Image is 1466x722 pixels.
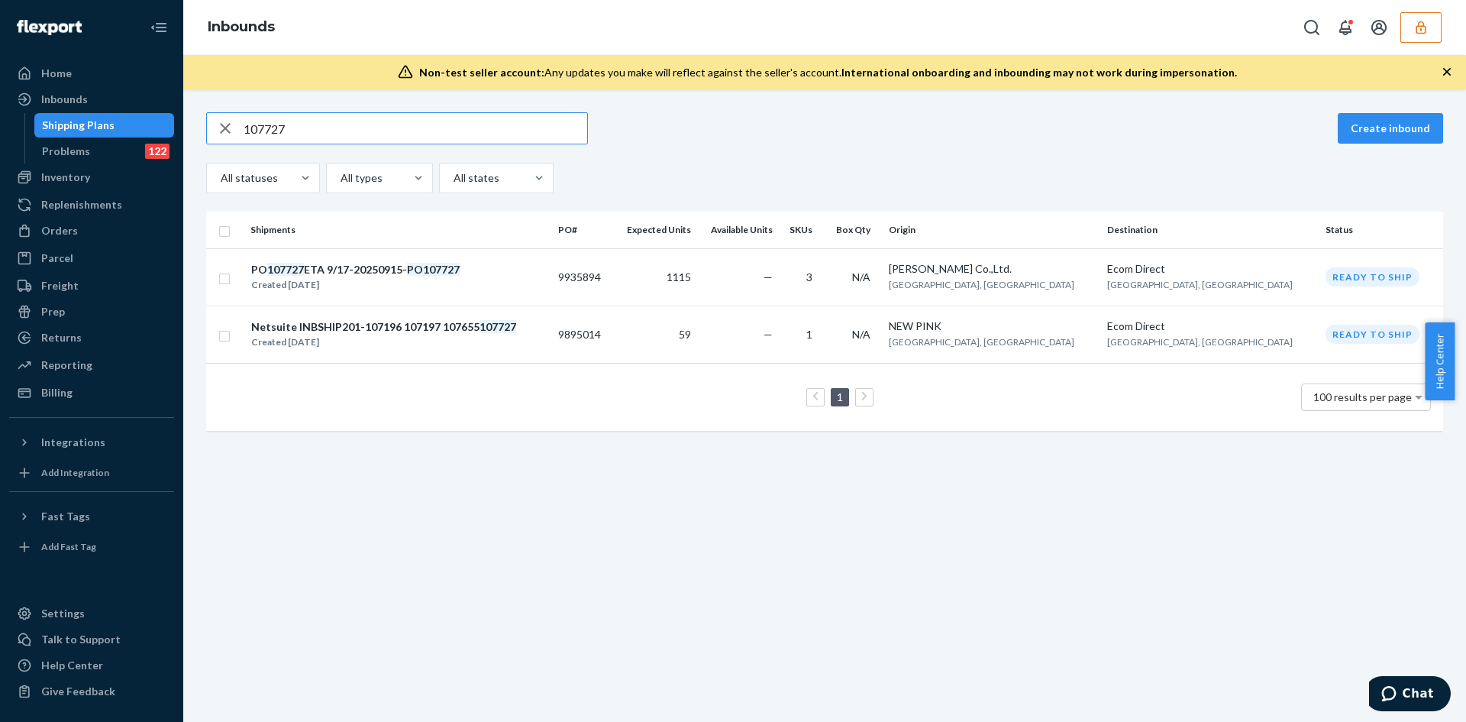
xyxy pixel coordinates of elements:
[41,658,103,673] div: Help Center
[42,144,90,159] div: Problems
[41,509,90,524] div: Fast Tags
[889,319,1095,334] div: NEW PINK
[697,212,779,248] th: Available Units
[889,261,1095,277] div: [PERSON_NAME] Co.,Ltd.
[41,435,105,450] div: Integrations
[9,461,174,485] a: Add Integration
[41,66,72,81] div: Home
[1313,390,1412,403] span: 100 results per page
[806,328,812,341] span: 1
[1330,12,1361,43] button: Open notifications
[1326,325,1419,344] div: Ready to ship
[244,113,587,144] input: Search inbounds by name, destination, msku...
[1364,12,1394,43] button: Open account menu
[9,653,174,678] a: Help Center
[834,390,846,403] a: Page 1 is your current page
[852,328,870,341] span: N/A
[480,320,516,333] em: 107727
[251,262,460,277] div: PO ETA 9/17-20250915-
[407,263,460,276] em: PO107727
[208,18,275,35] a: Inbounds
[852,270,870,283] span: N/A
[764,328,773,341] span: —
[251,277,460,293] div: Created [DATE]
[825,212,883,248] th: Box Qty
[612,212,696,248] th: Expected Units
[195,5,287,50] ol: breadcrumbs
[9,380,174,405] a: Billing
[41,223,78,238] div: Orders
[244,212,552,248] th: Shipments
[1425,322,1455,400] button: Help Center
[41,606,85,621] div: Settings
[9,246,174,270] a: Parcel
[9,679,174,704] button: Give Feedback
[145,144,170,159] div: 122
[889,279,1074,290] span: [GEOGRAPHIC_DATA], [GEOGRAPHIC_DATA]
[9,299,174,324] a: Prep
[41,92,88,107] div: Inbounds
[251,319,516,335] div: Netsuite INBSHIP201-107196 107197 107655
[41,632,121,647] div: Talk to Support
[1101,212,1319,248] th: Destination
[419,65,1237,80] div: Any updates you make will reflect against the seller's account.
[764,270,773,283] span: —
[9,193,174,217] a: Replenishments
[552,248,612,306] td: 9935894
[9,274,174,298] a: Freight
[667,270,691,283] span: 1115
[219,170,221,186] input: All statuses
[1319,212,1443,248] th: Status
[251,335,516,350] div: Created [DATE]
[9,87,174,112] a: Inbounds
[552,306,612,363] td: 9895014
[1369,676,1451,714] iframe: Opens a widget where you can chat to one of our agents
[1107,319,1313,334] div: Ecom Direct
[41,358,92,373] div: Reporting
[17,20,82,35] img: Flexport logo
[267,263,304,276] em: 107727
[9,504,174,529] button: Fast Tags
[806,270,812,283] span: 3
[419,66,544,79] span: Non-test seller account:
[9,353,174,377] a: Reporting
[41,304,65,319] div: Prep
[1338,113,1443,144] button: Create inbound
[883,212,1101,248] th: Origin
[1107,279,1293,290] span: [GEOGRAPHIC_DATA], [GEOGRAPHIC_DATA]
[9,219,174,243] a: Orders
[1107,336,1293,348] span: [GEOGRAPHIC_DATA], [GEOGRAPHIC_DATA]
[41,251,73,266] div: Parcel
[841,66,1237,79] span: International onboarding and inbounding may not work during impersonation.
[779,212,825,248] th: SKUs
[9,61,174,86] a: Home
[41,278,79,293] div: Freight
[9,535,174,559] a: Add Fast Tag
[41,170,90,185] div: Inventory
[41,466,109,479] div: Add Integration
[9,601,174,626] a: Settings
[9,165,174,189] a: Inventory
[1296,12,1327,43] button: Open Search Box
[41,385,73,400] div: Billing
[41,197,122,212] div: Replenishments
[679,328,691,341] span: 59
[889,336,1074,348] span: [GEOGRAPHIC_DATA], [GEOGRAPHIC_DATA]
[9,627,174,652] button: Talk to Support
[41,330,82,345] div: Returns
[41,540,96,553] div: Add Fast Tag
[339,170,341,186] input: All types
[144,12,174,43] button: Close Navigation
[34,113,175,138] a: Shipping Plans
[552,212,612,248] th: PO#
[1326,267,1419,287] div: Ready to ship
[34,139,175,164] a: Problems122
[41,684,115,699] div: Give Feedback
[9,325,174,350] a: Returns
[9,430,174,455] button: Integrations
[42,118,115,133] div: Shipping Plans
[1107,261,1313,277] div: Ecom Direct
[452,170,454,186] input: All states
